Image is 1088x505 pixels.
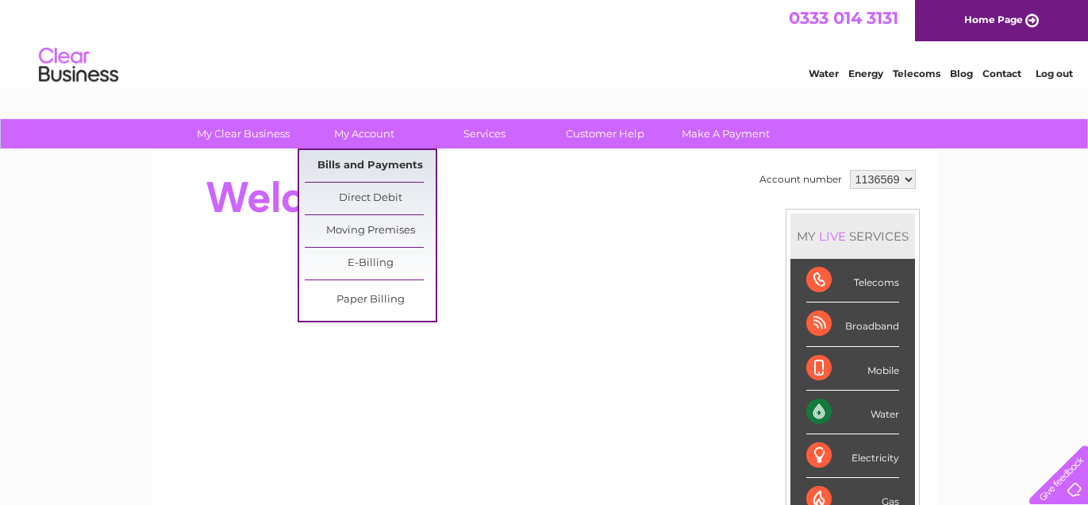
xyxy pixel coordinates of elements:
[982,67,1021,79] a: Contact
[540,119,671,148] a: Customer Help
[806,434,899,478] div: Electricity
[806,391,899,434] div: Water
[38,41,119,90] img: logo.png
[806,347,899,391] div: Mobile
[790,214,915,259] div: MY SERVICES
[806,259,899,303] div: Telecoms
[806,303,899,346] div: Broadband
[660,119,791,148] a: Make A Payment
[1036,67,1073,79] a: Log out
[305,248,436,279] a: E-Billing
[816,229,849,244] div: LIVE
[298,119,429,148] a: My Account
[419,119,550,148] a: Services
[178,119,309,148] a: My Clear Business
[305,150,436,182] a: Bills and Payments
[755,166,846,193] td: Account number
[950,67,973,79] a: Blog
[305,284,436,316] a: Paper Billing
[170,9,920,77] div: Clear Business is a trading name of Verastar Limited (registered in [GEOGRAPHIC_DATA] No. 3667643...
[789,8,898,28] a: 0333 014 3131
[809,67,839,79] a: Water
[305,215,436,247] a: Moving Premises
[893,67,940,79] a: Telecoms
[305,183,436,214] a: Direct Debit
[848,67,883,79] a: Energy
